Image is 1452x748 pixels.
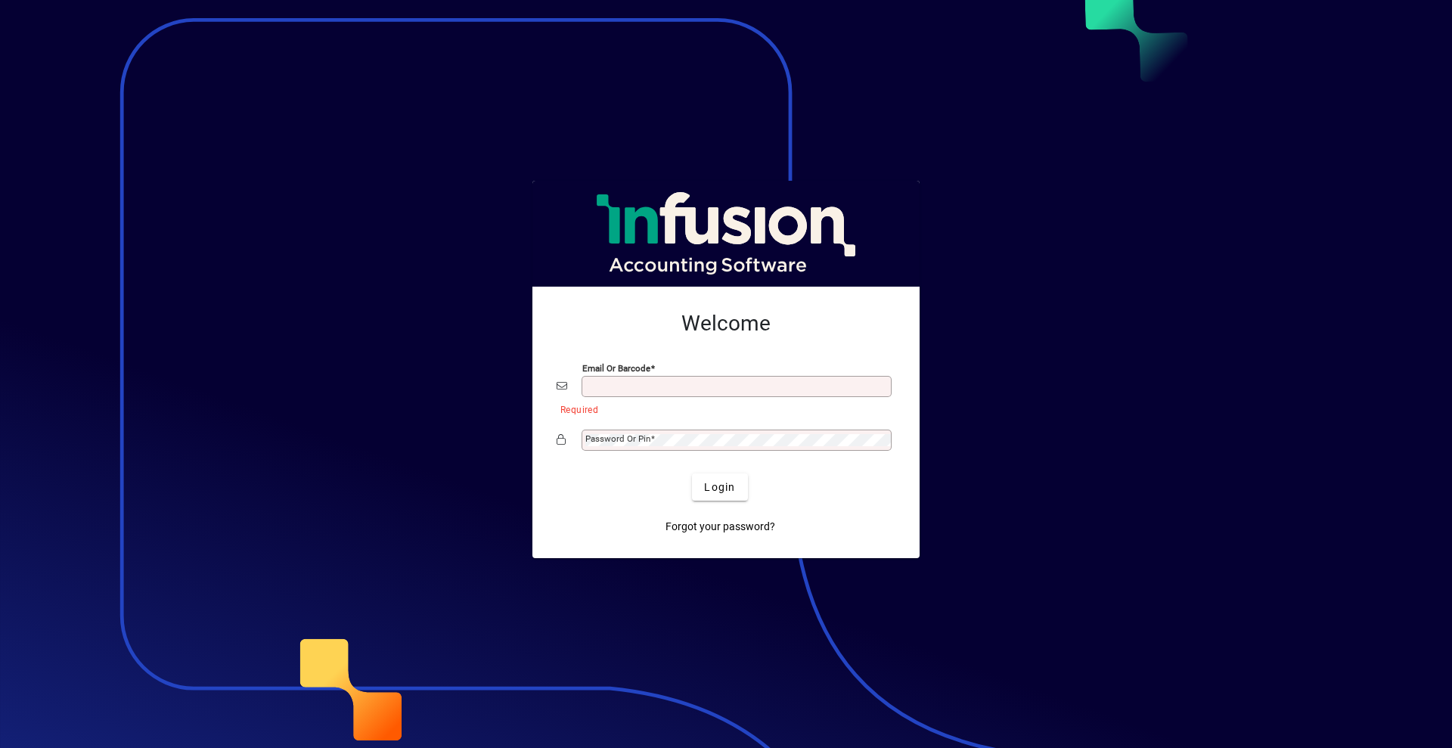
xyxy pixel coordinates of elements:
[659,513,781,540] a: Forgot your password?
[560,401,883,417] mat-error: Required
[582,363,650,374] mat-label: Email or Barcode
[665,519,775,535] span: Forgot your password?
[585,433,650,444] mat-label: Password or Pin
[557,311,895,337] h2: Welcome
[704,480,735,495] span: Login
[692,473,747,501] button: Login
